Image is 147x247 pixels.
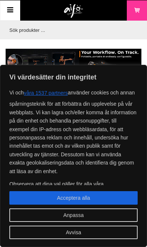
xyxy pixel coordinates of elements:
p: Vi och använder cookies och annan spårningsteknik för att förbättra din upplevelse på vår webbpla... [9,86,138,175]
img: Annons:007 banner-header-aerotrac-1390x500.jpg [6,49,141,98]
img: logo.png [64,4,83,18]
button: Anpassa [9,208,138,222]
p: Observera att dina val gäller för alla våra underdomäner. När du har gett ditt samtycke kommer en... [9,180,138,239]
button: Acceptera alla [9,191,138,205]
p: Vi värdesätter din integritet [0,73,147,82]
button: våra 1537 partners [24,86,68,100]
input: Sök produkter ... [6,21,138,39]
button: Avvisa [9,226,138,239]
